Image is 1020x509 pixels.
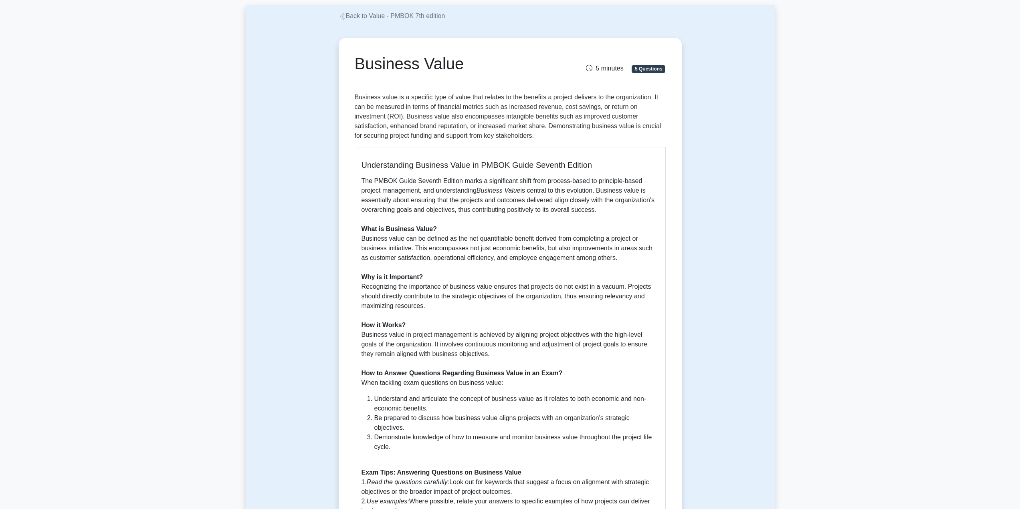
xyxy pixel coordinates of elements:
[362,176,659,388] p: The PMBOK Guide Seventh Edition marks a significant shift from process-based to principle-based p...
[362,469,521,476] b: Exam Tips: Answering Questions on Business Value
[477,187,521,194] i: Business Value
[355,54,559,73] h1: Business Value
[586,65,623,72] span: 5 minutes
[632,65,665,73] span: 5 Questions
[339,12,445,19] a: Back to Value - PMBOK 7th edition
[362,160,659,170] h5: Understanding Business Value in PMBOK Guide Seventh Edition
[362,274,423,280] b: Why is it Important?
[374,433,659,452] li: Demonstrate knowledge of how to measure and monitor business value throughout the project life cy...
[362,225,437,232] b: What is Business Value?
[367,479,449,485] i: Read the questions carefully:
[367,498,409,505] i: Use examples:
[362,322,406,328] b: How it Works?
[374,413,659,433] li: Be prepared to discuss how business value aligns projects with an organization's strategic object...
[374,394,659,413] li: Understand and articulate the concept of business value as it relates to both economic and non-ec...
[362,370,563,376] b: How to Answer Questions Regarding Business Value in an Exam?
[355,93,666,141] p: Business value is a specific type of value that relates to the benefits a project delivers to the...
